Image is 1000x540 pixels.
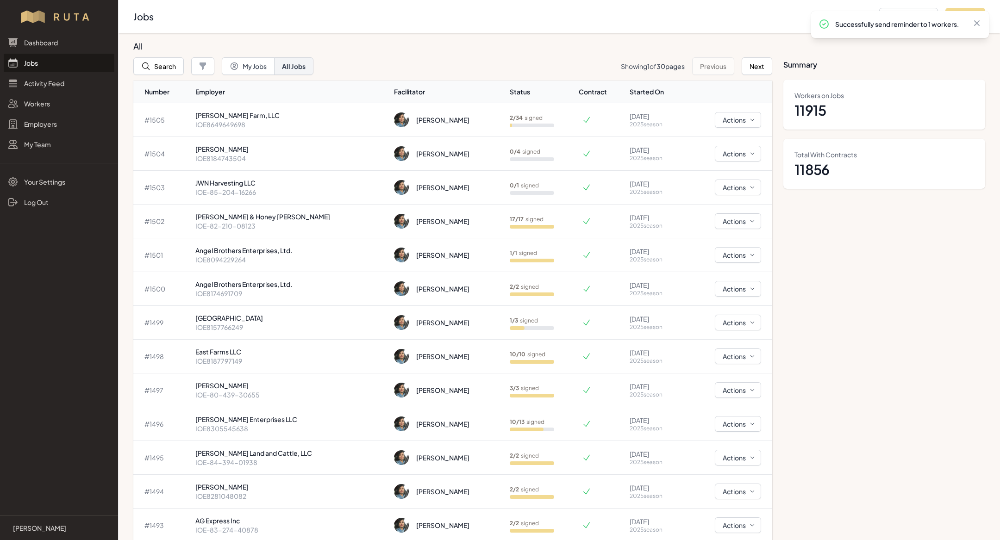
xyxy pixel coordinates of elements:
b: 2 / 2 [510,452,519,459]
a: Your Settings [4,173,114,191]
p: [PERSON_NAME] Farm, LLC [195,111,387,120]
p: 2025 season [630,290,681,297]
p: IOE-83-274-40878 [195,525,387,534]
div: [PERSON_NAME] [416,318,469,327]
a: Log Out [4,193,114,211]
p: [DATE] [630,247,681,256]
button: Actions [715,484,761,499]
p: [DATE] [630,382,681,391]
td: # 1494 [133,475,192,509]
p: 2025 season [630,323,681,331]
b: 0 / 4 [510,148,520,155]
p: [DATE] [630,112,681,121]
dd: 11915 [794,102,974,118]
h3: Summary [783,41,985,70]
div: [PERSON_NAME] [416,487,469,496]
p: 2025 season [630,222,681,230]
td: # 1502 [133,205,192,238]
p: [DATE] [630,517,681,526]
button: Actions [715,517,761,533]
div: [PERSON_NAME] [416,115,469,124]
p: [PERSON_NAME] [13,523,66,533]
p: AG Express Inc [195,516,387,525]
td: # 1501 [133,238,192,272]
p: [DATE] [630,145,681,155]
p: [PERSON_NAME] & Honey [PERSON_NAME] [195,212,387,221]
p: signed [510,351,545,358]
button: Actions [715,146,761,161]
button: Search [133,57,184,75]
p: 2025 season [630,155,681,162]
h3: All [133,41,765,52]
p: IOE8174691709 [195,289,387,298]
th: Status [506,81,578,103]
button: Actions [715,450,761,466]
p: [PERSON_NAME] [195,381,387,390]
p: [DATE] [630,449,681,459]
b: 2 / 34 [510,114,523,121]
th: Employer [192,81,390,103]
div: [PERSON_NAME] [416,217,469,226]
p: signed [510,385,539,392]
b: 1 / 3 [510,317,518,324]
p: [DATE] [630,280,681,290]
b: 2 / 2 [510,486,519,493]
p: signed [510,283,539,291]
p: 2025 season [630,357,681,365]
p: 2025 season [630,391,681,398]
p: [DATE] [630,213,681,222]
p: IOE-82-210-08123 [195,221,387,230]
button: Actions [715,315,761,330]
th: Started On [626,81,684,103]
div: [PERSON_NAME] [416,521,469,530]
div: [PERSON_NAME] [416,149,469,158]
button: All Jobs [274,57,313,75]
a: [PERSON_NAME] [7,523,111,533]
button: Actions [715,416,761,432]
dt: Total With Contracts [794,150,974,159]
p: Angel Brothers Enterprises, Ltd. [195,279,387,289]
td: # 1497 [133,373,192,407]
p: 2025 season [630,492,681,500]
nav: Pagination [621,57,772,75]
td: # 1498 [133,340,192,373]
button: My Jobs [222,57,275,75]
p: IOE8157766249 [195,323,387,332]
p: IOE-85-204-16266 [195,187,387,197]
p: 2025 season [630,526,681,534]
button: Actions [715,180,761,195]
a: Activity Feed [4,74,114,93]
p: [PERSON_NAME] [195,482,387,491]
p: Angel Brothers Enterprises, Ltd. [195,246,387,255]
p: [PERSON_NAME] Land and Cattle, LLC [195,448,387,458]
p: [PERSON_NAME] [195,144,387,154]
p: signed [510,216,544,223]
button: Actions [715,112,761,128]
div: [PERSON_NAME] [416,284,469,293]
p: [DATE] [630,416,681,425]
p: IOE8184743504 [195,154,387,163]
p: signed [510,418,544,426]
div: [PERSON_NAME] [416,183,469,192]
button: Next [742,57,772,75]
div: [PERSON_NAME] [416,250,469,260]
div: [PERSON_NAME] [416,385,469,395]
p: IOE8305545638 [195,424,387,433]
a: My Team [4,135,114,154]
a: Jobs [4,54,114,72]
p: signed [510,486,539,493]
p: IOE8094229264 [195,255,387,264]
span: 1 [647,62,650,70]
b: 10 / 13 [510,418,525,425]
b: 3 / 3 [510,385,519,391]
td: # 1499 [133,306,192,340]
p: signed [510,520,539,527]
dt: Workers on Jobs [794,91,974,100]
b: 17 / 17 [510,216,524,223]
p: [DATE] [630,483,681,492]
b: 1 / 1 [510,249,517,256]
img: Workflow [19,9,99,24]
button: Actions [715,247,761,263]
div: [PERSON_NAME] [416,352,469,361]
p: 2025 season [630,121,681,128]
